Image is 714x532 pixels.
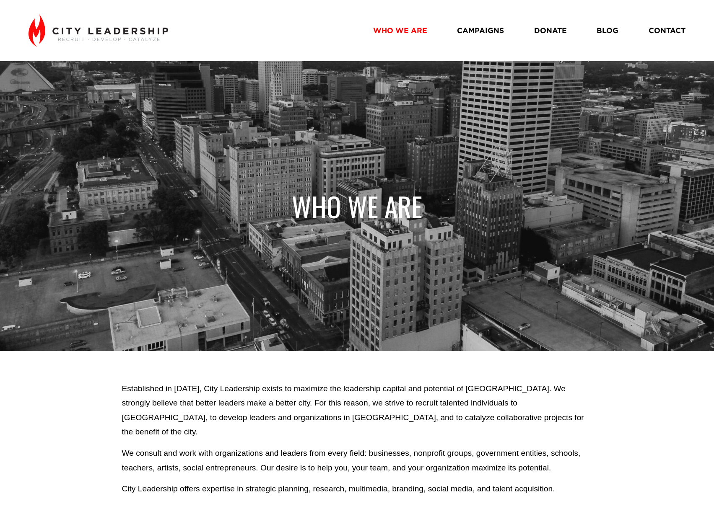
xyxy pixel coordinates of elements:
h1: WHO WE ARE [122,190,592,223]
a: CAMPAIGNS [457,23,504,38]
a: CONTACT [649,23,685,38]
p: We consult and work with organizations and leaders from every field: businesses, nonprofit groups... [122,446,592,475]
a: DONATE [534,23,567,38]
a: BLOG [597,23,618,38]
p: City Leadership offers expertise in strategic planning, research, multimedia, branding, social me... [122,482,592,496]
a: WHO WE ARE [373,23,427,38]
img: City Leadership - Recruit. Develop. Catalyze. [29,14,168,47]
p: Established in [DATE], City Leadership exists to maximize the leadership capital and potential of... [122,382,592,439]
